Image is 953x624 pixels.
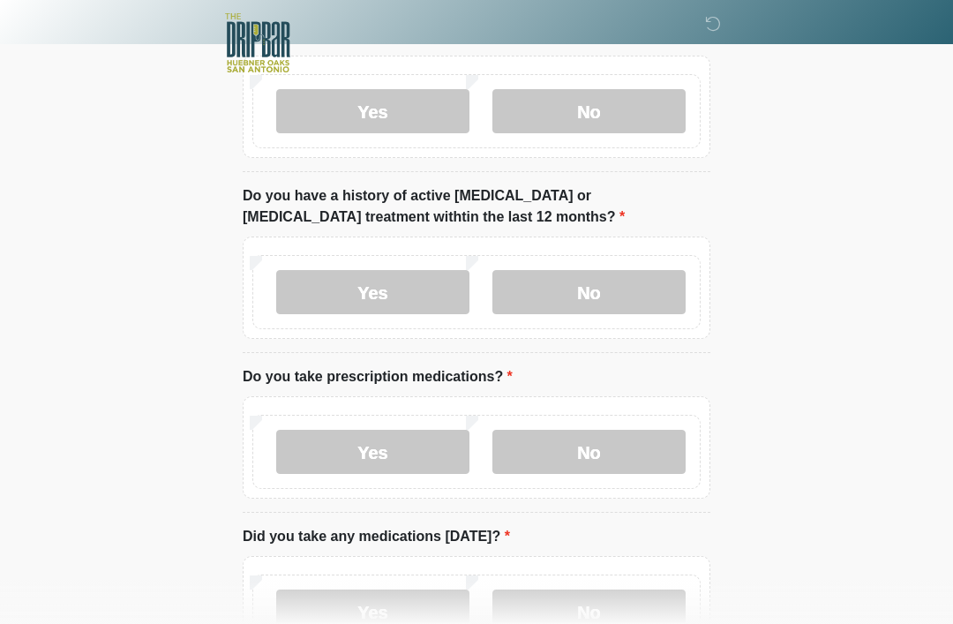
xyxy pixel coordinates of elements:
img: The DRIPBaR - The Strand at Huebner Oaks Logo [225,13,290,72]
label: No [492,270,686,314]
label: Do you have a history of active [MEDICAL_DATA] or [MEDICAL_DATA] treatment withtin the last 12 mo... [243,185,710,228]
label: Did you take any medications [DATE]? [243,526,510,547]
label: Do you take prescription medications? [243,366,513,387]
label: Yes [276,430,469,474]
label: Yes [276,270,469,314]
label: No [492,89,686,133]
label: No [492,430,686,474]
label: Yes [276,89,469,133]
